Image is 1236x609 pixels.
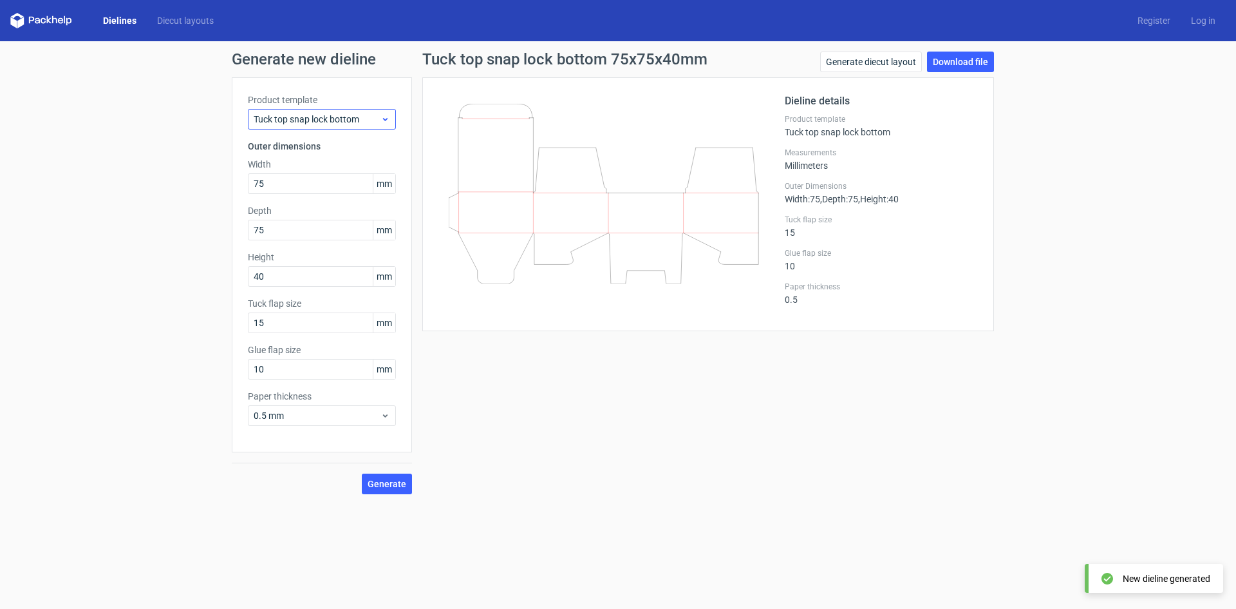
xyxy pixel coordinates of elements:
[858,194,899,204] span: , Height : 40
[1181,14,1226,27] a: Log in
[373,313,395,333] span: mm
[368,479,406,488] span: Generate
[248,251,396,264] label: Height
[248,204,396,217] label: Depth
[785,181,978,191] label: Outer Dimensions
[820,194,858,204] span: , Depth : 75
[248,158,396,171] label: Width
[820,52,922,72] a: Generate diecut layout
[248,297,396,310] label: Tuck flap size
[785,282,978,305] div: 0.5
[927,52,994,72] a: Download file
[422,52,707,67] h1: Tuck top snap lock bottom 75x75x40mm
[785,148,978,158] label: Measurements
[254,409,380,422] span: 0.5 mm
[785,114,978,137] div: Tuck top snap lock bottom
[373,267,395,286] span: mm
[373,360,395,379] span: mm
[248,93,396,106] label: Product template
[248,140,396,153] h3: Outer dimensions
[785,282,978,292] label: Paper thickness
[785,194,820,204] span: Width : 75
[373,174,395,193] span: mm
[147,14,224,27] a: Diecut layouts
[785,114,978,124] label: Product template
[232,52,1004,67] h1: Generate new dieline
[785,148,978,171] div: Millimeters
[362,474,412,494] button: Generate
[1127,14,1181,27] a: Register
[785,215,978,225] label: Tuck flap size
[785,248,978,258] label: Glue flap size
[785,248,978,271] div: 10
[785,215,978,238] div: 15
[248,343,396,356] label: Glue flap size
[254,113,380,126] span: Tuck top snap lock bottom
[93,14,147,27] a: Dielines
[373,220,395,240] span: mm
[1123,572,1210,585] div: New dieline generated
[248,390,396,403] label: Paper thickness
[785,93,978,109] h2: Dieline details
